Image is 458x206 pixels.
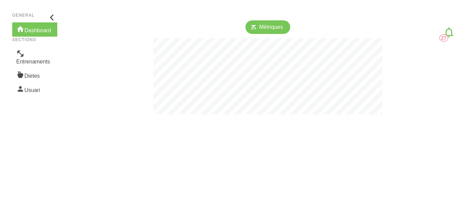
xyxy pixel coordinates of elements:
a: Entrenaments [12,47,57,68]
p: Sections [12,37,57,43]
span: Mètriques [259,23,283,31]
a: Dietes [12,68,57,82]
a: Dashboard [12,22,57,37]
p: General [12,12,57,18]
a: Mètriques [245,20,290,34]
a: Usuari [12,82,57,96]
